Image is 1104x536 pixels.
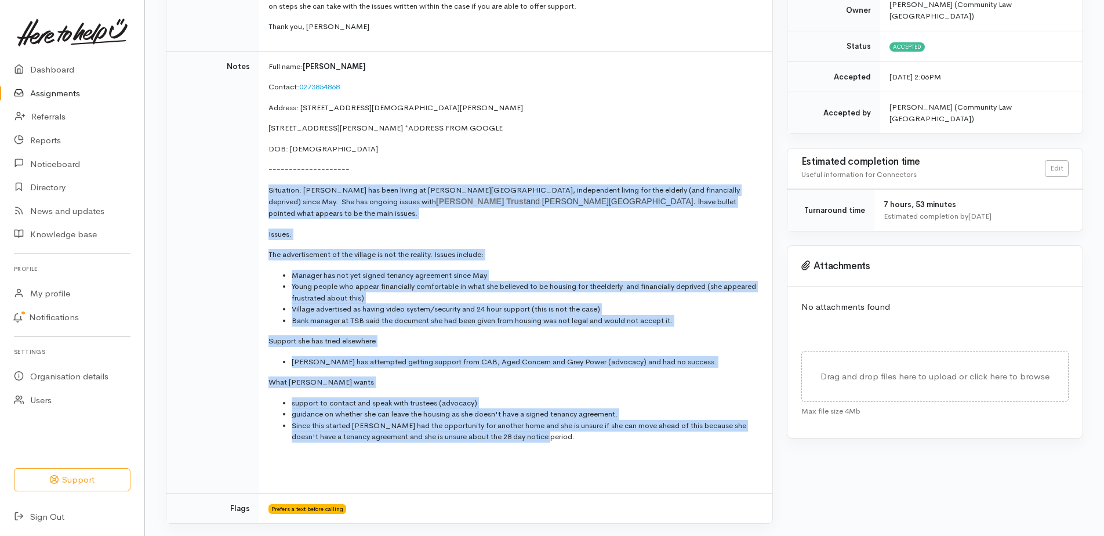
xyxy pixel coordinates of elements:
span: [PERSON_NAME] Trust [436,197,526,206]
p: DOB: [DEMOGRAPHIC_DATA] [268,143,758,155]
td: Status [787,31,880,62]
time: [DATE] [968,211,992,221]
p: Situation: [PERSON_NAME] has been living at [PERSON_NAME][GEOGRAPHIC_DATA], independent living fo... [268,184,758,219]
p: Full name: [268,61,758,73]
td: Accepted by [787,92,880,134]
p: Contact: [268,81,758,93]
p: The advertisement of the village is not the reality. Issues include: [268,249,758,260]
button: Support [14,468,130,492]
td: Notes [166,51,259,493]
h3: Attachments [801,260,1069,272]
h6: Profile [14,261,130,277]
span: elderly and financially deprived (she appeared frustrated about this) [292,281,756,303]
li: Young people who appear financially comfortable in what she believed to be housing for the [292,281,758,303]
td: [PERSON_NAME] (Community Law [GEOGRAPHIC_DATA]) [880,92,1083,134]
span: Prefers a text before calling [268,504,346,513]
td: Flags [166,493,259,523]
p: -------------------- [268,164,758,175]
div: Max file size 4Mb [801,402,1069,417]
li: [PERSON_NAME] has attempted getting support from CAB, Aged Concern and Grey Power (advocacy) and ... [292,356,758,368]
span: Drag and drop files here to upload or click here to browse [820,371,1049,382]
li: Village advertised as having video system/security and 24 hour support (this is not the case) [292,303,758,315]
span: Manager has not yet signed tenancy agreement since May [292,270,487,280]
li: support to contact and speak with trustees (advocacy) [292,397,758,409]
li: guidance on whether she can leave the housing as she doesn't have a signed tenancy agreement. [292,408,758,420]
p: Support she has tried elsewhere [268,335,758,347]
li: Since this started [PERSON_NAME] had the opportunity for another home and she is unsure if she ca... [292,420,758,443]
p: [STREET_ADDRESS][PERSON_NAME] *ADDRESS FROM GOOGLE [268,122,758,134]
p: Issues: [268,229,758,240]
p: Thank you, [PERSON_NAME] [268,21,758,32]
span: [PERSON_NAME] [303,61,366,71]
h6: Settings [14,344,130,360]
p: No attachments found [801,300,1069,314]
div: Estimated completion by [884,211,1069,222]
span: and [PERSON_NAME][GEOGRAPHIC_DATA]. I [526,197,700,206]
time: [DATE] 2:06PM [889,72,941,82]
a: 0273854868 [299,82,340,92]
a: Edit [1045,160,1069,177]
td: Turnaround time [787,190,874,231]
span: Accepted [889,42,925,52]
p: Address: [STREET_ADDRESS][DEMOGRAPHIC_DATA][PERSON_NAME] [268,102,758,114]
td: Accepted [787,61,880,92]
span: 7 hours, 53 minutes [884,200,956,209]
span: Useful information for Connectors [801,169,917,179]
p: What [PERSON_NAME] wants [268,376,758,388]
li: Bank manager at TSB said the document she had been given from housing was not legal and would not... [292,315,758,327]
h3: Estimated completion time [801,157,1045,168]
